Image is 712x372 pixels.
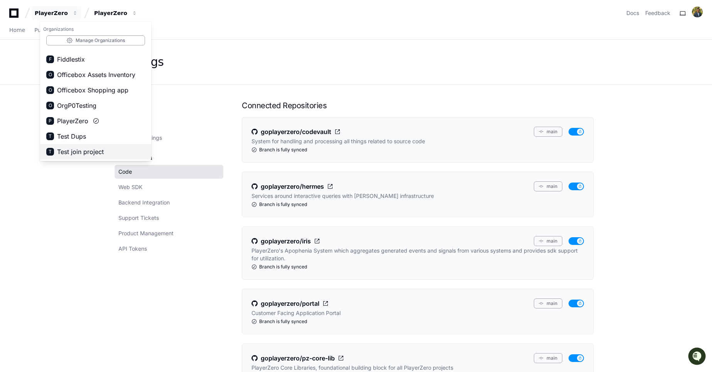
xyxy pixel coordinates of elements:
[115,180,223,194] a: Web SDK
[626,9,639,17] a: Docs
[115,131,223,145] a: Account Settings
[46,71,54,79] div: O
[692,7,703,17] img: avatar
[261,299,319,308] span: goplayerzero/portal
[118,245,147,253] span: API Tokens
[534,236,562,246] button: main
[251,201,584,208] div: Branch is fully synced
[46,132,54,140] div: T
[534,127,562,137] button: main
[34,22,70,39] a: Pull Requests
[115,242,223,256] a: API Tokens
[118,214,159,222] span: Support Tickets
[35,9,68,17] div: PlayerZero
[32,6,81,20] button: PlayerZero
[26,65,98,71] div: We're available if you need us!
[8,8,23,23] img: PlayerZero
[115,116,223,129] a: Alerts
[91,6,140,20] button: PlayerZero
[26,57,127,65] div: Start new chat
[8,57,22,71] img: 1756235613930-3d25f9e4-fa56-45dd-b3ad-e072dfbd1548
[131,60,140,69] button: Start new chat
[534,353,562,363] button: main
[261,127,331,136] span: goplayerzero/codevault
[118,199,170,206] span: Backend Integration
[54,80,93,87] a: Powered byPylon
[251,181,333,191] a: goplayerzero/hermes
[57,132,86,141] span: Test Dups
[57,116,88,126] span: PlayerZero
[645,9,670,17] button: Feedback
[251,364,453,372] p: PlayerZero Core Libraries, foundational building block for all PlayerZero projects
[115,165,223,179] a: Code
[261,236,311,246] span: goplayerzero/iris
[118,168,132,176] span: Code
[46,35,145,45] a: Manage Organizations
[251,309,341,317] p: Customer Facing Application Portal
[8,31,140,43] div: Welcome
[251,147,584,153] div: Branch is fully synced
[40,22,151,161] div: PlayerZero
[46,86,54,94] div: O
[251,137,425,145] p: System for handling and processing all things related to source code
[46,117,54,125] div: P
[57,55,85,64] span: Fiddlestix
[115,100,223,114] a: Team
[251,192,434,200] p: Services around interactive queries with [PERSON_NAME] infrastructure
[9,22,25,39] a: Home
[9,28,25,32] span: Home
[534,298,562,308] button: main
[251,236,320,246] a: goplayerzero/iris
[251,264,584,270] div: Branch is fully synced
[251,298,329,308] a: goplayerzero/portal
[251,247,584,262] p: PlayerZero's Apophenia System which aggregates generated events and signals from various systems ...
[242,100,594,111] h1: Connected Repositories
[57,147,104,156] span: Test join project
[57,85,128,95] span: Officebox Shopping app
[40,23,151,35] h1: Organizations
[534,181,562,191] button: main
[46,55,54,63] div: F
[251,353,344,363] a: goplayerzero/pz-core-lib
[94,9,127,17] div: PlayerZero
[57,70,135,79] span: Officebox Assets Inventory
[115,196,223,209] a: Backend Integration
[251,127,341,137] a: goplayerzero/codevault
[46,102,54,109] div: O
[251,318,584,325] div: Branch is fully synced
[261,182,324,191] span: goplayerzero/hermes
[115,226,223,240] a: Product Management
[118,230,174,237] span: Product Management
[57,101,96,110] span: OrgP0Testing
[34,28,70,32] span: Pull Requests
[118,183,142,191] span: Web SDK
[46,148,54,156] div: T
[261,354,335,363] span: goplayerzero/pz-core-lib
[77,81,93,87] span: Pylon
[687,347,708,367] iframe: Open customer support
[115,211,223,225] a: Support Tickets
